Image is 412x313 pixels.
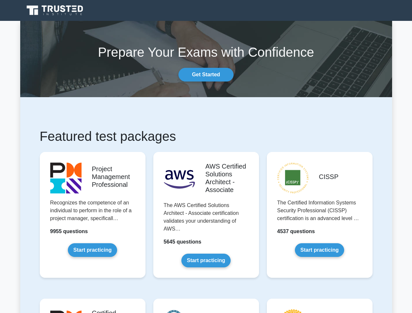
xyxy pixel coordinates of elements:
[40,128,373,144] h1: Featured test packages
[295,243,344,257] a: Start practicing
[181,254,231,267] a: Start practicing
[20,44,392,60] h1: Prepare Your Exams with Confidence
[68,243,117,257] a: Start practicing
[178,68,233,82] a: Get Started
